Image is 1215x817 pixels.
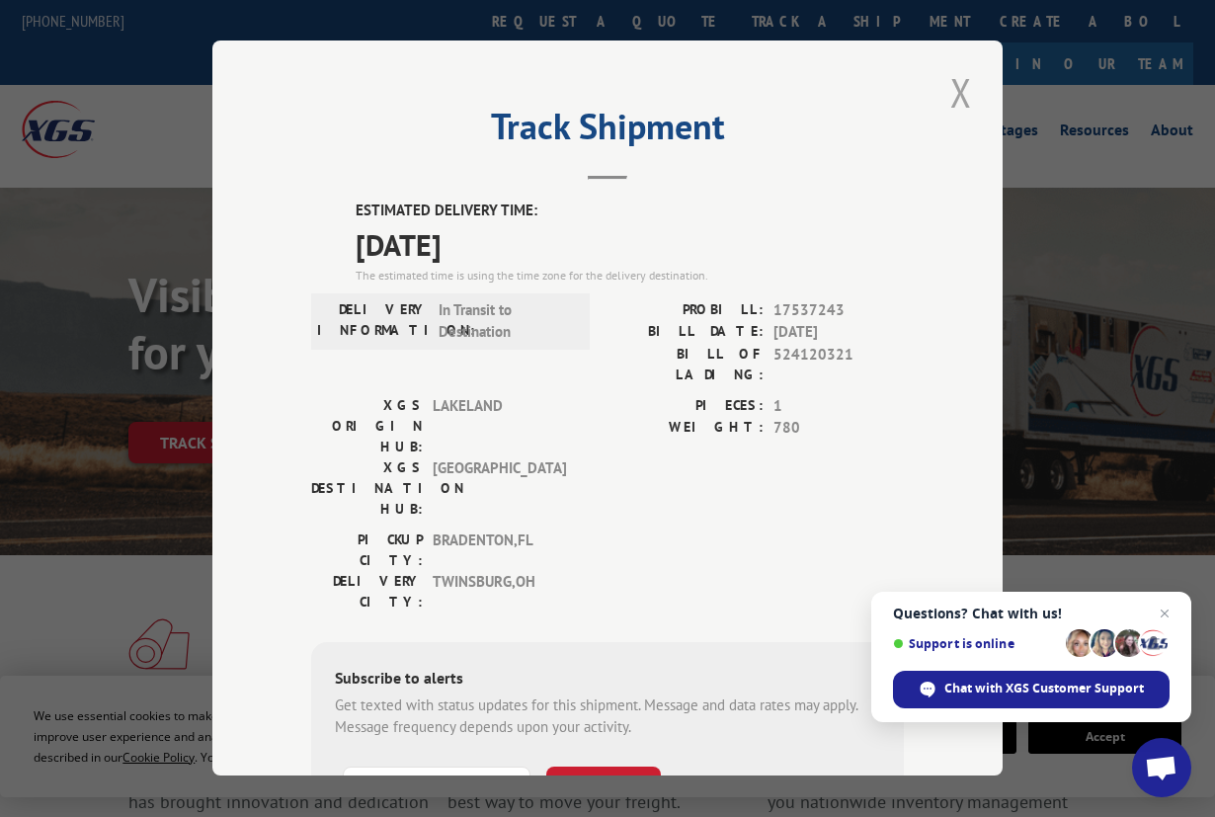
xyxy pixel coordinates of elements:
[773,344,904,385] span: 524120321
[607,321,764,344] label: BILL DATE:
[311,571,423,613] label: DELIVERY CITY:
[944,65,978,120] button: Close modal
[335,666,880,694] div: Subscribe to alerts
[944,680,1144,697] span: Chat with XGS Customer Support
[311,530,423,571] label: PICKUP CITY:
[356,267,904,285] div: The estimated time is using the time zone for the delivery destination.
[356,222,904,267] span: [DATE]
[893,606,1170,621] span: Questions? Chat with us!
[893,671,1170,708] span: Chat with XGS Customer Support
[433,457,566,520] span: [GEOGRAPHIC_DATA]
[773,417,904,440] span: 780
[335,694,880,739] div: Get texted with status updates for this shipment. Message and data rates may apply. Message frequ...
[311,457,423,520] label: XGS DESTINATION HUB:
[317,299,429,344] label: DELIVERY INFORMATION:
[433,395,566,457] span: LAKELAND
[343,767,530,808] input: Phone Number
[773,299,904,322] span: 17537243
[607,299,764,322] label: PROBILL:
[607,395,764,418] label: PIECES:
[439,299,572,344] span: In Transit to Destination
[433,571,566,613] span: TWINSBURG , OH
[607,344,764,385] label: BILL OF LADING:
[311,113,904,150] h2: Track Shipment
[607,417,764,440] label: WEIGHT:
[356,200,904,222] label: ESTIMATED DELIVERY TIME:
[773,395,904,418] span: 1
[773,321,904,344] span: [DATE]
[1132,738,1191,797] a: Open chat
[311,395,423,457] label: XGS ORIGIN HUB:
[546,767,661,808] button: SUBSCRIBE
[893,636,1059,651] span: Support is online
[433,530,566,571] span: BRADENTON , FL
